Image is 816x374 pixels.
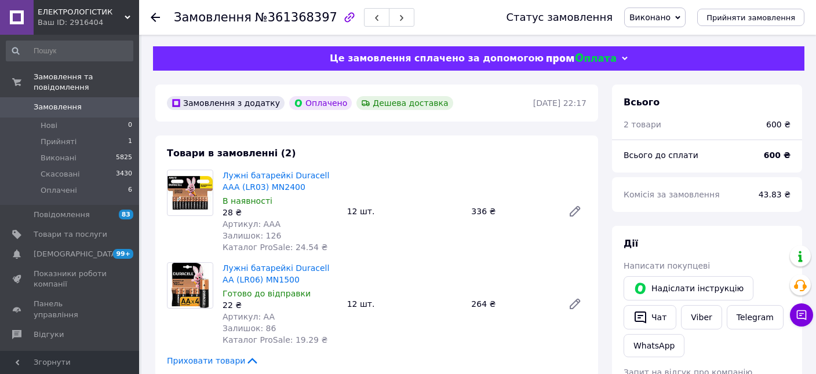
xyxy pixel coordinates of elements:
[563,200,586,223] a: Редагувати
[34,210,90,220] span: Повідомлення
[223,289,311,298] span: Готово до відправки
[34,329,64,340] span: Відгуки
[467,296,559,312] div: 264 ₴
[624,151,698,160] span: Всього до сплати
[151,12,160,23] div: Повернутися назад
[41,137,76,147] span: Прийняті
[506,12,613,23] div: Статус замовлення
[34,349,65,360] span: Покупці
[563,292,586,316] a: Редагувати
[41,153,76,163] span: Виконані
[34,72,139,93] span: Замовлення та повідомлення
[34,102,82,112] span: Замовлення
[6,41,133,61] input: Пошук
[533,98,586,108] time: [DATE] 22:17
[113,249,133,259] span: 99+
[38,7,125,17] span: ЕЛЕКТРОЛОГІСТИК
[764,151,790,160] b: 600 ₴
[223,312,275,321] span: Артикул: AA
[172,263,208,308] img: Лужні батарейкі Duracell AA (LR06) MN1500
[629,13,671,22] span: Виконано
[223,207,338,218] div: 28 ₴
[624,238,638,249] span: Дії
[624,305,676,329] button: Чат
[41,169,80,179] span: Скасовані
[223,299,338,311] div: 22 ₴
[223,219,280,229] span: Артикул: AAA
[343,296,467,312] div: 12 шт.
[119,210,133,219] span: 83
[624,190,720,199] span: Комісія за замовлення
[255,10,337,24] span: №361368397
[167,96,285,110] div: Замовлення з додатку
[167,355,259,366] span: Приховати товари
[223,196,272,206] span: В наявності
[356,96,453,110] div: Дешева доставка
[467,203,559,219] div: 336 ₴
[697,9,804,26] button: Прийняти замовлення
[223,335,327,344] span: Каталог ProSale: 19.29 ₴
[34,299,107,320] span: Панель управління
[128,120,132,131] span: 0
[790,303,813,327] button: Чат з покупцем
[706,13,795,22] span: Прийняти замовлення
[41,185,77,196] span: Оплачені
[766,119,790,130] div: 600 ₴
[38,17,139,28] div: Ваш ID: 2916404
[223,243,327,252] span: Каталог ProSale: 24.54 ₴
[34,249,119,259] span: [DEMOGRAPHIC_DATA]
[223,324,276,333] span: Залишок: 86
[128,185,132,196] span: 6
[547,53,616,64] img: evopay logo
[759,190,790,199] span: 43.83 ₴
[343,203,467,219] div: 12 шт.
[624,97,660,108] span: Всього
[624,276,753,300] button: Надіслати інструкцію
[223,263,329,284] a: Лужні батарейкі Duracell AA (LR06) MN1500
[223,231,281,240] span: Залишок: 126
[34,229,107,240] span: Товари та послуги
[116,169,132,179] span: 3430
[116,153,132,163] span: 5825
[624,261,710,270] span: Написати покупцеві
[681,305,722,329] a: Viber
[128,137,132,147] span: 1
[167,176,213,210] img: Лужні батарейкі Duracell AAA (LR03) MN2400
[624,120,661,129] span: 2 товари
[223,171,329,192] a: Лужні батарейкі Duracell AAA (LR03) MN2400
[289,96,352,110] div: Оплачено
[174,10,252,24] span: Замовлення
[167,148,296,159] span: Товари в замовленні (2)
[34,269,107,289] span: Показники роботи компанії
[727,305,784,329] a: Telegram
[624,334,684,357] a: WhatsApp
[41,120,57,131] span: Нові
[330,53,544,64] span: Це замовлення сплачено за допомогою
